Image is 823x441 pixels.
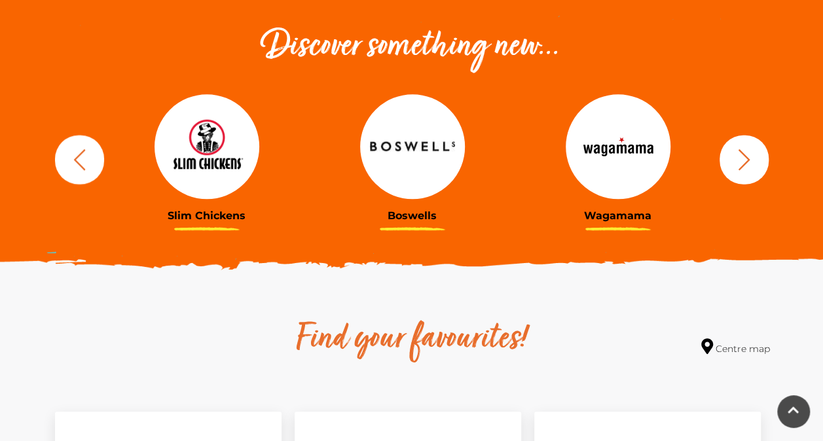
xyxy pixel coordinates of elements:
h3: Wagamama [525,209,711,222]
h3: Boswells [320,209,505,222]
h2: Discover something new... [48,26,775,68]
a: Centre map [701,338,770,356]
a: Boswells [320,94,505,222]
a: Wagamama [525,94,711,222]
h3: Slim Chickens [114,209,300,222]
a: Slim Chickens [114,94,300,222]
h2: Find your favourites! [173,319,651,361]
